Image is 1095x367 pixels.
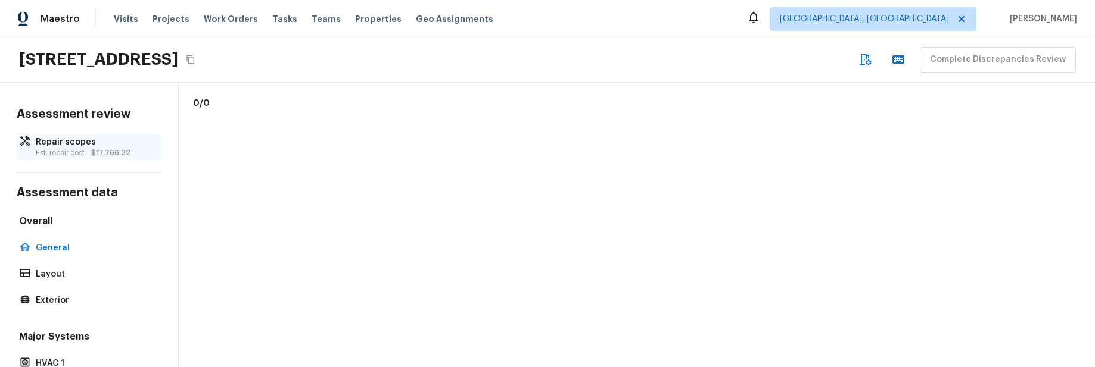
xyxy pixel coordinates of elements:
[36,148,154,158] p: Est. repair cost -
[36,268,154,280] p: Layout
[153,13,189,25] span: Projects
[312,13,341,25] span: Teams
[17,215,161,230] h5: Overall
[183,52,198,67] button: Copy Address
[17,330,161,346] h5: Major Systems
[272,15,297,23] span: Tasks
[204,13,258,25] span: Work Orders
[416,13,493,25] span: Geo Assignments
[17,185,161,203] h4: Assessment data
[36,136,154,148] p: Repair scopes
[1005,13,1077,25] span: [PERSON_NAME]
[114,13,138,25] span: Visits
[41,13,80,25] span: Maestro
[91,149,130,156] span: $17,766.32
[193,97,450,109] h6: 0 / 0
[36,294,154,306] p: Exterior
[17,106,161,122] h4: Assessment review
[355,13,402,25] span: Properties
[19,49,178,70] h2: [STREET_ADDRESS]
[36,242,154,254] p: General
[780,13,949,25] span: [GEOGRAPHIC_DATA], [GEOGRAPHIC_DATA]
